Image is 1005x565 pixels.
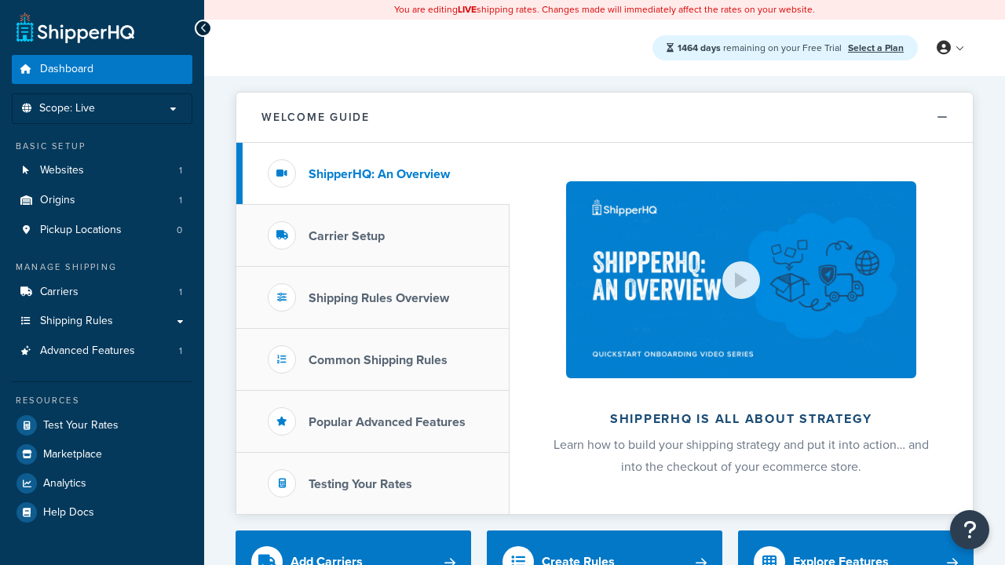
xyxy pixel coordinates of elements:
[236,93,973,143] button: Welcome Guide
[12,337,192,366] a: Advanced Features1
[12,186,192,215] a: Origins1
[12,498,192,527] a: Help Docs
[12,411,192,439] a: Test Your Rates
[12,156,192,185] li: Websites
[12,469,192,498] a: Analytics
[12,307,192,336] a: Shipping Rules
[309,229,385,243] h3: Carrier Setup
[12,278,192,307] a: Carriers1
[309,291,449,305] h3: Shipping Rules Overview
[12,140,192,153] div: Basic Setup
[950,510,989,549] button: Open Resource Center
[566,181,916,378] img: ShipperHQ is all about strategy
[43,448,102,461] span: Marketplace
[43,477,86,490] span: Analytics
[458,2,477,16] b: LIVE
[12,394,192,407] div: Resources
[12,261,192,274] div: Manage Shipping
[40,286,79,299] span: Carriers
[309,353,448,367] h3: Common Shipping Rules
[177,224,182,237] span: 0
[309,167,450,181] h3: ShipperHQ: An Overview
[179,164,182,177] span: 1
[40,344,135,358] span: Advanced Features
[554,436,929,476] span: Learn how to build your shipping strategy and put it into action… and into the checkout of your e...
[261,111,370,123] h2: Welcome Guide
[40,315,113,328] span: Shipping Rules
[678,41,721,55] strong: 1464 days
[12,186,192,215] li: Origins
[179,286,182,299] span: 1
[40,164,84,177] span: Websites
[12,337,192,366] li: Advanced Features
[40,63,93,76] span: Dashboard
[12,216,192,245] li: Pickup Locations
[678,41,844,55] span: remaining on your Free Trial
[179,344,182,358] span: 1
[40,194,75,207] span: Origins
[12,278,192,307] li: Carriers
[12,216,192,245] a: Pickup Locations0
[309,477,412,491] h3: Testing Your Rates
[12,156,192,185] a: Websites1
[309,415,466,429] h3: Popular Advanced Features
[12,55,192,84] a: Dashboard
[40,224,122,237] span: Pickup Locations
[848,41,904,55] a: Select a Plan
[43,419,119,432] span: Test Your Rates
[179,194,182,207] span: 1
[12,440,192,468] a: Marketplace
[39,102,95,115] span: Scope: Live
[551,412,931,426] h2: ShipperHQ is all about strategy
[43,506,94,519] span: Help Docs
